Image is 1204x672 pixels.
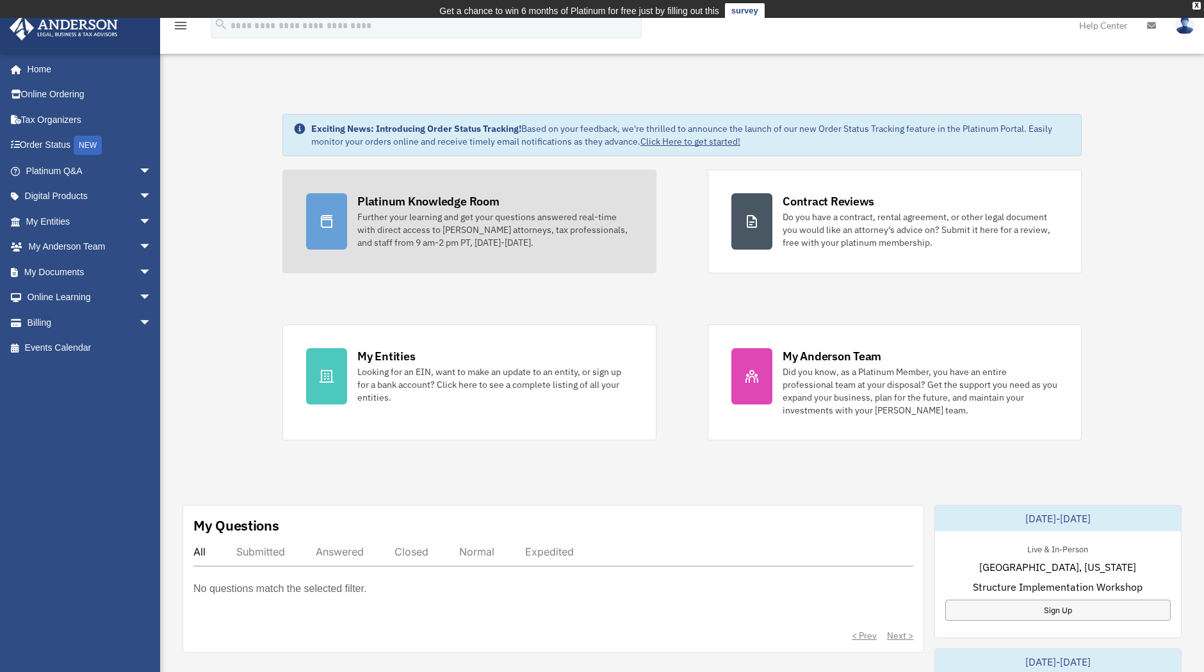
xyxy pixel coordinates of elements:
[439,3,719,19] div: Get a chance to win 6 months of Platinum for free just by filling out this
[395,545,428,558] div: Closed
[139,158,165,184] span: arrow_drop_down
[783,193,874,209] div: Contract Reviews
[708,170,1082,273] a: Contract Reviews Do you have a contract, rental agreement, or other legal document you would like...
[357,348,415,364] div: My Entities
[1192,2,1201,10] div: close
[980,559,1137,575] span: [GEOGRAPHIC_DATA], [US_STATE]
[139,259,165,285] span: arrow_drop_down
[783,365,1058,417] div: Did you know, as a Platinum Member, you have an entire professional team at your disposal? Get th...
[935,506,1181,531] div: [DATE]-[DATE]
[214,17,228,31] i: search
[139,285,165,311] span: arrow_drop_down
[139,310,165,336] span: arrow_drop_down
[311,122,1071,148] div: Based on your feedback, we're thrilled to announce the launch of our new Order Status Tracking fe...
[193,516,279,535] div: My Questions
[139,184,165,210] span: arrow_drop_down
[640,136,740,147] a: Click Here to get started!
[783,348,881,364] div: My Anderson Team
[282,324,656,440] a: My Entities Looking for an EIN, want to make an update to an entity, or sign up for a bank accoun...
[1175,16,1194,35] img: User Pic
[9,310,171,335] a: Billingarrow_drop_down
[459,545,494,558] div: Normal
[9,335,171,361] a: Events Calendar
[316,545,364,558] div: Answered
[357,365,633,404] div: Looking for an EIN, want to make an update to an entity, or sign up for a bank account? Click her...
[9,184,171,209] a: Digital Productsarrow_drop_down
[708,324,1082,440] a: My Anderson Team Did you know, as a Platinum Member, you have an entire professional team at your...
[236,545,285,558] div: Submitted
[525,545,574,558] div: Expedited
[282,170,656,273] a: Platinum Knowledge Room Further your learning and get your questions answered real-time with dire...
[9,82,171,108] a: Online Ordering
[311,123,521,134] strong: Exciting News: Introducing Order Status Tracking!
[945,600,1171,621] a: Sign Up
[1018,541,1099,555] div: Live & In-Person
[139,209,165,235] span: arrow_drop_down
[173,22,188,33] a: menu
[9,209,171,234] a: My Entitiesarrow_drop_down
[6,15,122,40] img: Anderson Advisors Platinum Portal
[357,193,500,209] div: Platinum Knowledge Room
[74,136,102,155] div: NEW
[9,234,171,260] a: My Anderson Teamarrow_drop_down
[9,259,171,285] a: My Documentsarrow_drop_down
[973,579,1143,595] span: Structure Implementation Workshop
[139,234,165,260] span: arrow_drop_down
[193,545,206,558] div: All
[193,580,366,598] p: No questions match the selected filter.
[357,211,633,249] div: Further your learning and get your questions answered real-time with direct access to [PERSON_NAM...
[9,56,165,82] a: Home
[725,3,765,19] a: survey
[173,18,188,33] i: menu
[783,211,1058,249] div: Do you have a contract, rental agreement, or other legal document you would like an attorney's ad...
[9,285,171,310] a: Online Learningarrow_drop_down
[9,158,171,184] a: Platinum Q&Aarrow_drop_down
[9,107,171,132] a: Tax Organizers
[9,132,171,159] a: Order StatusNEW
